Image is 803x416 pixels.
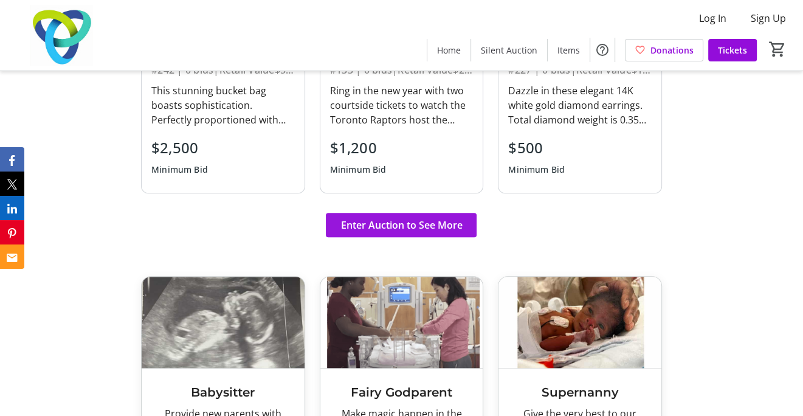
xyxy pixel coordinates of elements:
[151,383,295,401] h3: Babysitter
[650,44,694,57] span: Donations
[330,159,387,181] div: Minimum Bid
[508,159,565,181] div: Minimum Bid
[718,44,747,57] span: Tickets
[689,9,736,28] button: Log In
[751,11,786,26] span: Sign Up
[340,218,462,232] span: Enter Auction to See More
[427,39,470,61] a: Home
[151,83,295,127] div: This stunning bucket bag boasts sophistication. Perfectly proportioned with sparkling black and b...
[699,11,726,26] span: Log In
[320,277,483,368] img: Fairy Godparent
[557,44,580,57] span: Items
[7,5,115,66] img: Trillium Health Partners Foundation's Logo
[330,83,474,127] div: Ring in the new year with two courtside tickets to watch the Toronto Raptors host the Denver Nugg...
[590,38,615,62] button: Help
[142,277,305,368] img: Babysitter
[471,39,547,61] a: Silent Auction
[326,213,477,237] button: Enter Auction to See More
[437,44,461,57] span: Home
[508,137,565,159] div: $500
[151,159,208,181] div: Minimum Bid
[767,38,788,60] button: Cart
[508,383,652,401] h3: Supernanny
[481,44,537,57] span: Silent Auction
[708,39,757,61] a: Tickets
[498,277,661,368] img: Supernanny
[330,137,387,159] div: $1,200
[151,137,208,159] div: $2,500
[548,39,590,61] a: Items
[741,9,796,28] button: Sign Up
[330,383,474,401] h3: Fairy Godparent
[625,39,703,61] a: Donations
[508,83,652,127] div: Dazzle in these elegant 14K white gold diamond earrings. Total diamond weight is 0.35 ct. Donated...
